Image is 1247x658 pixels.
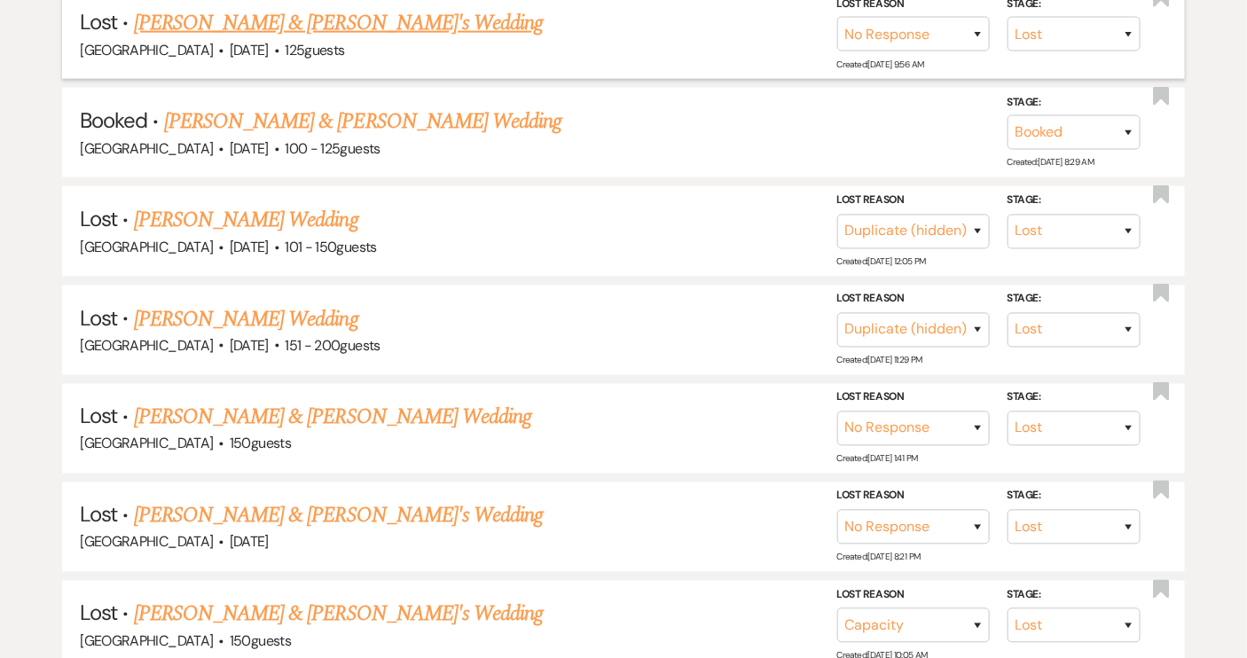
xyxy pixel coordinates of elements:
[230,632,291,651] span: 150 guests
[230,435,291,453] span: 150 guests
[285,139,380,158] span: 100 - 125 guests
[837,552,921,563] span: Created: [DATE] 8:21 PM
[230,41,269,59] span: [DATE]
[837,586,990,606] label: Lost Reason
[230,238,269,256] span: [DATE]
[230,139,269,158] span: [DATE]
[230,336,269,355] span: [DATE]
[80,41,213,59] span: [GEOGRAPHIC_DATA]
[80,205,117,232] span: Lost
[230,533,269,552] span: [DATE]
[837,59,924,70] span: Created: [DATE] 9:56 AM
[80,238,213,256] span: [GEOGRAPHIC_DATA]
[164,106,561,137] a: [PERSON_NAME] & [PERSON_NAME] Wedding
[1008,388,1141,408] label: Stage:
[837,487,990,506] label: Lost Reason
[837,290,990,309] label: Lost Reason
[1008,586,1141,606] label: Stage:
[134,402,531,434] a: [PERSON_NAME] & [PERSON_NAME] Wedding
[80,8,117,35] span: Lost
[80,336,213,355] span: [GEOGRAPHIC_DATA]
[134,500,544,532] a: [PERSON_NAME] & [PERSON_NAME]'s Wedding
[1008,290,1141,309] label: Stage:
[1008,157,1094,168] span: Created: [DATE] 8:29 AM
[80,403,117,430] span: Lost
[285,41,344,59] span: 125 guests
[837,255,926,267] span: Created: [DATE] 12:05 PM
[837,192,990,211] label: Lost Reason
[837,453,918,465] span: Created: [DATE] 1:41 PM
[80,599,117,627] span: Lost
[285,336,380,355] span: 151 - 200 guests
[134,599,544,631] a: [PERSON_NAME] & [PERSON_NAME]'s Wedding
[80,501,117,529] span: Lost
[837,355,922,366] span: Created: [DATE] 11:29 PM
[1008,93,1141,113] label: Stage:
[80,632,213,651] span: [GEOGRAPHIC_DATA]
[80,304,117,332] span: Lost
[1008,192,1141,211] label: Stage:
[1008,487,1141,506] label: Stage:
[285,238,376,256] span: 101 - 150 guests
[837,388,990,408] label: Lost Reason
[134,7,544,39] a: [PERSON_NAME] & [PERSON_NAME]'s Wedding
[80,533,213,552] span: [GEOGRAPHIC_DATA]
[134,204,358,236] a: [PERSON_NAME] Wedding
[80,435,213,453] span: [GEOGRAPHIC_DATA]
[134,303,358,335] a: [PERSON_NAME] Wedding
[80,139,213,158] span: [GEOGRAPHIC_DATA]
[80,106,147,134] span: Booked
